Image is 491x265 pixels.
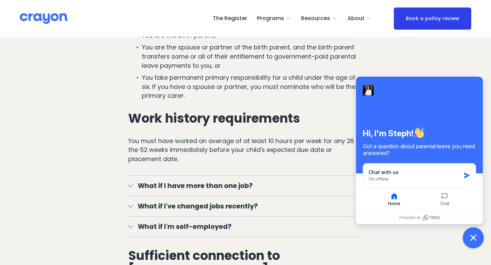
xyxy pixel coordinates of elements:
a: The Register [213,13,247,24]
button: What if I've changed jobs recently? [128,196,363,216]
button: What if I'm self-employed? [128,217,363,237]
img: Crayon [20,13,68,25]
a: folder dropdown [347,13,372,24]
p: You are the spouse or partner of the birth parent, and the birth parent transfers some or all of ... [142,43,363,70]
a: folder dropdown [301,13,338,24]
span: Programs [257,14,284,24]
p: You take permanent primary responsibility for a child under the age of six. If you have a spouse ... [142,73,363,100]
p: You must have worked an average of at least 10 hours per week for any 26 of the 52 weeks immediat... [128,137,363,164]
span: What if I've changed jobs recently? [133,201,363,211]
span: Resources [301,14,330,24]
span: What if I'm self-employed? [133,222,363,232]
a: folder dropdown [257,13,292,24]
span: About [347,14,364,24]
button: What if I have more than one job? [128,176,363,196]
h3: Work history requirements [128,111,363,126]
span: What if I have more than one job? [133,181,363,191]
a: Book a policy review [394,7,471,30]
